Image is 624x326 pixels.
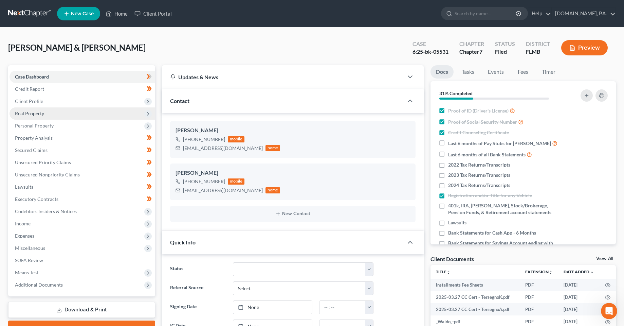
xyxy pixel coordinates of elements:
h1: Messages [50,3,87,15]
a: Client Portal [131,7,175,20]
span: Last 6 months of Pay Stubs for [PERSON_NAME] [448,140,551,147]
a: None [233,301,312,314]
a: Unsecured Nonpriority Claims [10,169,155,181]
div: • [DATE] [65,106,84,113]
span: 2024 Tax Returns/Transcripts [448,182,510,189]
td: PDF [520,303,558,315]
input: Search by name... [455,7,517,20]
div: [EMAIL_ADDRESS][DOMAIN_NAME] [183,187,263,194]
div: Status [495,40,515,48]
a: Timer [536,65,561,79]
div: Chapter [459,48,484,56]
div: Case [412,40,448,48]
a: SOFA Review [10,254,155,267]
a: Titleunfold_more [436,269,451,274]
span: Messages [55,229,81,234]
span: 2023 Tax Returns/Transcripts [448,172,510,178]
a: Docs [430,65,454,79]
td: PDF [520,291,558,303]
strong: 31% Completed [439,90,473,96]
span: Correct! You can update this information by going to My Account Settings > My User Profile, and t... [24,100,396,105]
span: Bank Statements for Savings Account ending with 5068 - 6 Months [448,240,564,253]
span: Case Dashboard [15,74,49,80]
a: Home [102,7,131,20]
input: -- : -- [319,301,366,314]
img: Profile image for Emma [8,74,21,88]
span: Last 6 months of all Bank Statements [448,151,526,158]
div: • [DATE] [65,56,84,63]
div: Close [119,3,131,15]
div: • [DATE] [65,131,84,138]
td: [DATE] [558,303,600,315]
td: 2025-03.27 CC Cert - TersegnoA.pdf [430,303,520,315]
td: PDF [520,279,558,291]
div: mobile [228,178,245,185]
div: • [DATE] [65,156,84,164]
div: [PERSON_NAME] [24,106,63,113]
span: 401k, IRA, [PERSON_NAME], Stock/Brokerage, Pension Funds, & Retirement account statements [448,202,564,216]
span: Client Profile [15,98,43,104]
div: [PHONE_NUMBER] [183,178,225,185]
span: Executory Contracts [15,196,58,202]
a: Help [528,7,551,20]
img: Profile image for Emma [8,200,21,213]
img: Profile image for James [8,99,21,113]
div: [PERSON_NAME] [176,169,410,177]
span: Credit Counseling Certificate [448,129,509,136]
img: Profile image for Emma [8,24,21,37]
span: Codebtors Insiders & Notices [15,208,77,214]
a: Fees [512,65,534,79]
a: Date Added expand_more [564,269,594,274]
span: Property Analysis [15,135,53,141]
div: mobile [228,136,245,142]
a: Unsecured Priority Claims [10,156,155,169]
i: unfold_more [446,270,451,274]
div: home [265,145,280,151]
span: Help [108,229,118,234]
img: Profile image for Katie [8,124,21,138]
a: [DOMAIN_NAME], P.A. [552,7,616,20]
span: Bank Statements for Cash App - 6 Months [448,229,536,236]
div: Client Documents [430,255,474,262]
span: Crisis averted! I hope you don't have too, too many clients like this. I totally appreciate how e... [24,125,334,130]
td: Installments Fee Sheets [430,279,520,291]
span: Lawsuits [15,184,33,190]
div: Updates & News [170,73,396,81]
span: Registration and/or Title for any Vehicle [448,192,532,199]
span: Real Property [15,110,44,116]
div: [PERSON_NAME] [24,182,63,189]
a: Tasks [456,65,480,79]
div: [EMAIL_ADDRESS][DOMAIN_NAME] [183,145,263,152]
label: Status [167,262,230,276]
span: Personal Property [15,123,54,128]
a: Secured Claims [10,144,155,156]
div: FLMB [526,48,550,56]
span: 7 [479,48,482,55]
label: Signing Date [167,301,230,314]
a: Executory Contracts [10,193,155,205]
div: [PERSON_NAME] [24,156,63,164]
span: Lawsuits [448,219,466,226]
span: Income [15,221,31,226]
span: Expenses [15,233,34,239]
a: Events [482,65,509,79]
div: • 21h ago [65,31,87,38]
button: Preview [561,40,608,55]
i: unfold_more [549,270,553,274]
td: [DATE] [558,279,600,291]
div: 6:25-bk-05531 [412,48,448,56]
a: Download & Print [8,302,155,318]
a: Credit Report [10,83,155,95]
span: Credit Report [15,86,44,92]
span: 2022 Tax Returns/Transcripts [448,161,510,168]
span: Means Test [15,270,38,275]
span: [PERSON_NAME] & [PERSON_NAME] [8,42,146,52]
div: Filed [495,48,515,56]
td: 2025-03.27 CC Cert - TersegnoK.pdf [430,291,520,303]
span: Additional Documents [15,282,63,288]
span: SOFA Review [15,257,43,263]
div: [PERSON_NAME] [24,56,63,63]
span: New Case [71,11,94,16]
span: Proof of Social Security Number [448,119,517,125]
div: [PERSON_NAME] [24,207,63,214]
